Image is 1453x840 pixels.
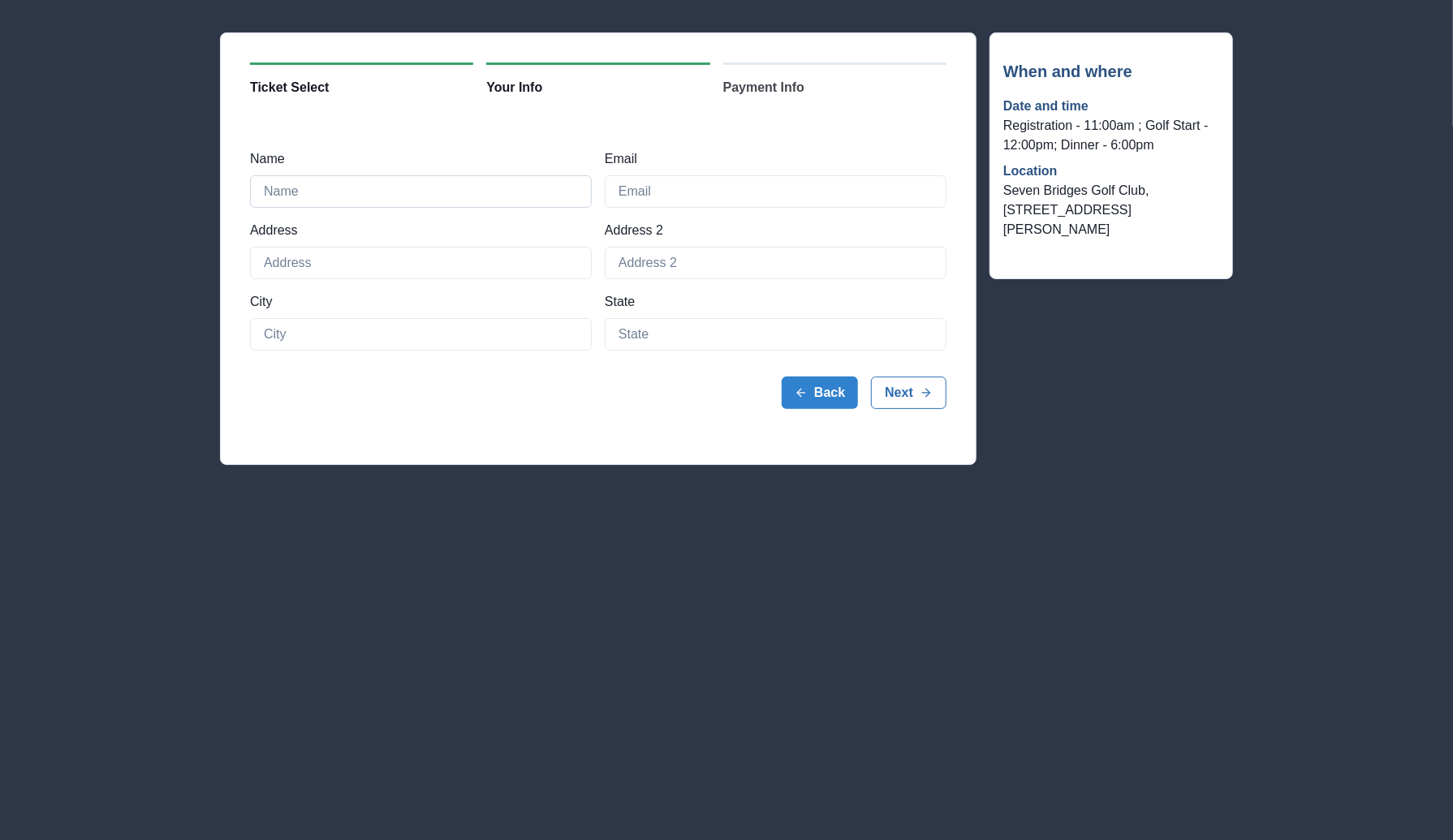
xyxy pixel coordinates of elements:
label: Email [605,149,937,169]
p: When and where [1003,59,1219,84]
input: Name [250,175,592,208]
label: Name [250,149,582,169]
p: Location [1003,162,1219,181]
span: Payment Info [723,78,804,97]
button: Back [782,377,858,409]
input: City [250,318,592,351]
input: Address 2 [605,247,946,279]
button: Next [871,377,946,409]
p: Date and time [1003,97,1219,116]
label: Address [250,221,582,240]
input: Email [605,175,946,208]
p: Registration - 11:00am ; Golf Start - 12:00pm; Dinner - 6:00pm [1003,116,1219,155]
p: Seven Bridges Golf Club, [STREET_ADDRESS][PERSON_NAME] [1003,181,1219,239]
label: City [250,292,582,312]
span: Ticket Select [250,78,330,97]
input: Address [250,247,592,279]
label: State [605,292,937,312]
input: State [605,318,946,351]
label: Address 2 [605,221,937,240]
span: Your Info [486,78,542,97]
